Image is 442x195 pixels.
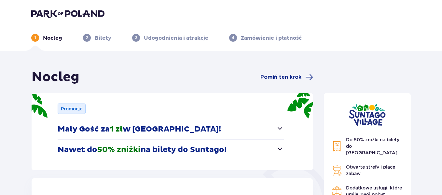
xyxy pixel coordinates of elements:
p: Udogodnienia i atrakcje [144,35,208,42]
p: Bilety [95,35,111,42]
button: Mały Gość za1 złw [GEOGRAPHIC_DATA]! [58,119,284,139]
p: 4 [232,35,234,41]
span: 1 zł [110,124,123,134]
div: 4Zamówienie i płatność [229,34,302,42]
p: Mały Gość za w [GEOGRAPHIC_DATA]! [58,124,221,134]
p: Zamówienie i płatność [241,35,302,42]
img: Grill Icon [332,165,342,175]
div: 1Nocleg [31,34,62,42]
div: 2Bilety [83,34,111,42]
div: 3Udogodnienia i atrakcje [132,34,208,42]
a: Pomiń ten krok [260,73,313,81]
p: 3 [135,35,137,41]
button: Nawet do50% zniżkina bilety do Suntago! [58,140,284,160]
p: 2 [86,35,88,41]
p: Nawet do na bilety do Suntago! [58,145,227,155]
span: Do 50% zniżki na bilety do [GEOGRAPHIC_DATA] [346,137,399,155]
span: Otwarte strefy i place zabaw [346,164,395,176]
h1: Nocleg [32,69,79,85]
span: Pomiń ten krok [260,74,301,81]
p: Nocleg [43,35,62,42]
p: Promocje [61,105,82,112]
p: 1 [35,35,36,41]
img: Suntago Village [349,104,386,126]
span: 50% zniżki [97,145,141,155]
img: Park of Poland logo [31,9,104,18]
img: Discount Icon [332,141,342,152]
